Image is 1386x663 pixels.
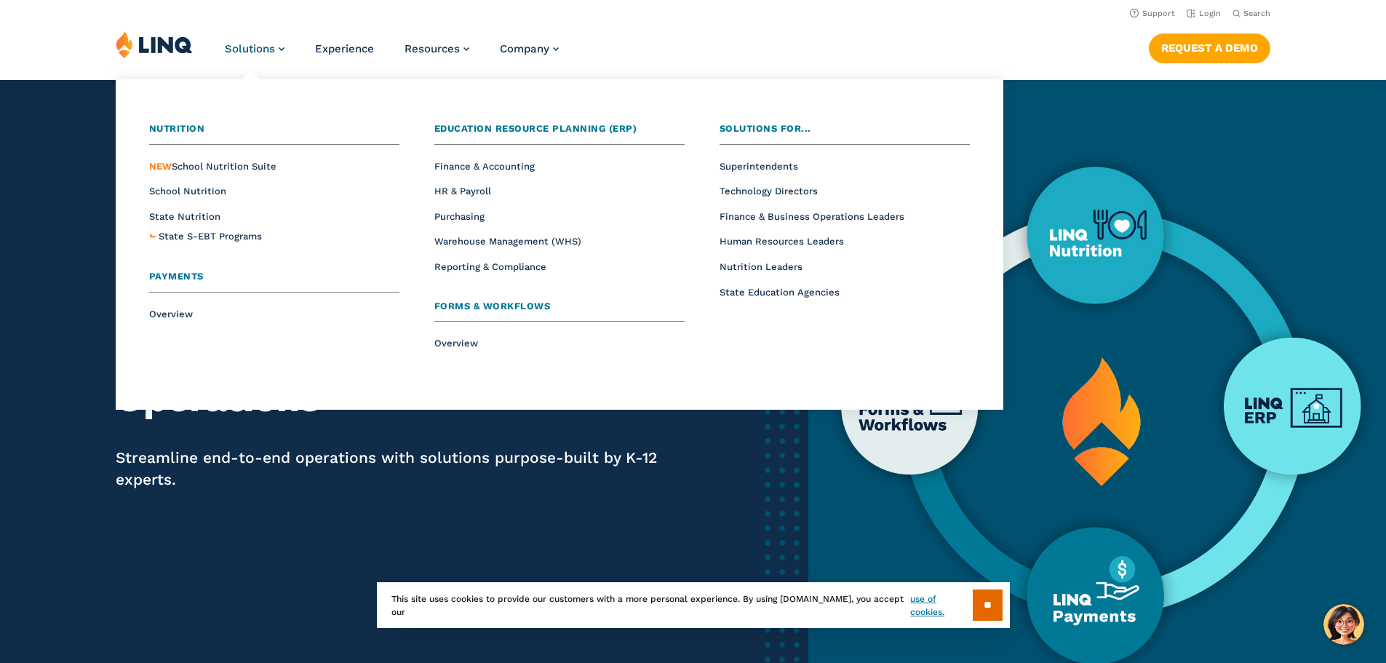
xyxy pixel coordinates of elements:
[149,122,399,145] a: Nutrition
[434,161,535,172] a: Finance & Accounting
[434,299,685,322] a: Forms & Workflows
[1243,9,1270,18] span: Search
[116,31,193,58] img: LINQ | K‑12 Software
[149,186,226,196] a: School Nutrition
[500,42,559,55] a: Company
[149,161,276,172] span: School Nutrition Suite
[434,123,637,134] span: Education Resource Planning (ERP)
[405,42,460,55] span: Resources
[434,338,478,349] a: Overview
[720,161,798,172] a: Superintendents
[910,592,972,619] a: use of cookies.
[1149,33,1270,63] a: Request a Demo
[377,582,1010,628] div: This site uses cookies to provide our customers with a more personal experience. By using [DOMAIN...
[1232,8,1270,19] button: Open Search Bar
[225,42,275,55] span: Solutions
[1149,31,1270,63] nav: Button Navigation
[720,186,818,196] a: Technology Directors
[720,261,802,272] a: Nutrition Leaders
[149,309,193,319] a: Overview
[149,211,220,222] a: State Nutrition
[434,211,485,222] a: Purchasing
[434,236,581,247] a: Warehouse Management (WHS)
[434,186,491,196] a: HR & Payroll
[116,333,662,421] h2: Solutions to Simplify K‑12 Operations
[1187,9,1221,18] a: Login
[500,42,549,55] span: Company
[434,301,551,311] span: Forms & Workflows
[149,271,204,282] span: Payments
[225,31,559,79] nav: Primary Navigation
[149,161,276,172] a: NEWSchool Nutrition Suite
[149,123,205,134] span: Nutrition
[720,211,904,222] a: Finance & Business Operations Leaders
[225,42,284,55] a: Solutions
[720,123,811,134] span: Solutions for...
[149,161,172,172] span: NEW
[159,231,262,242] span: State S-EBT Programs
[434,261,546,272] a: Reporting & Compliance
[1323,604,1364,645] button: Hello, have a question? Let’s chat.
[405,42,469,55] a: Resources
[315,42,374,55] a: Experience
[720,236,844,247] a: Human Resources Leaders
[1130,9,1175,18] a: Support
[116,447,662,491] p: Streamline end-to-end operations with solutions purpose-built by K-12 experts.
[149,269,399,293] a: Payments
[720,122,970,145] a: Solutions for...
[720,287,840,298] a: State Education Agencies
[159,229,262,245] a: State S-EBT Programs
[434,122,685,145] a: Education Resource Planning (ERP)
